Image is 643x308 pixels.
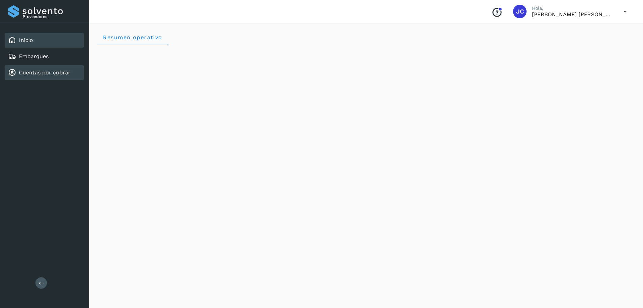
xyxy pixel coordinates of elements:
a: Inicio [19,37,33,43]
a: Cuentas por cobrar [19,69,71,76]
a: Embarques [19,53,49,60]
div: Cuentas por cobrar [5,65,84,80]
span: Resumen operativo [103,34,162,41]
p: JUAN CARLOS MORAN COALLA [532,11,613,18]
p: Proveedores [23,14,81,19]
p: Hola, [532,5,613,11]
div: Embarques [5,49,84,64]
div: Inicio [5,33,84,48]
